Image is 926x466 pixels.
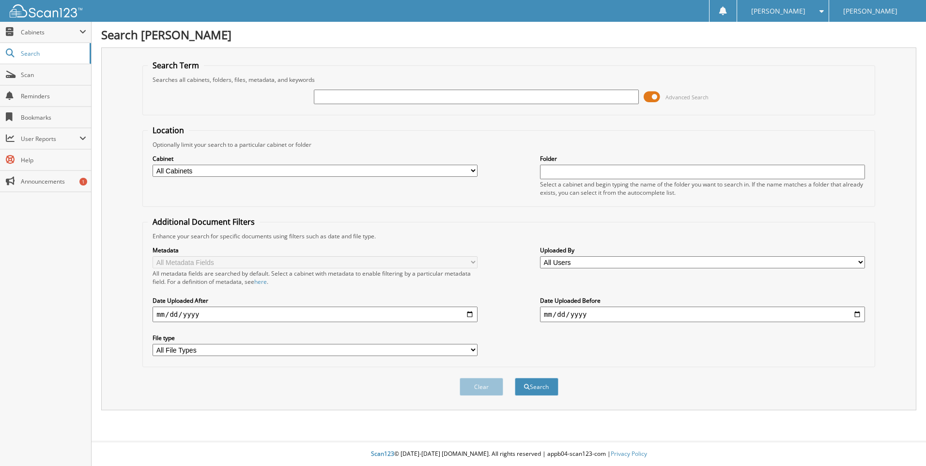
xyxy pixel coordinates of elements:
[148,140,870,149] div: Optionally limit your search to a particular cabinet or folder
[153,296,478,305] label: Date Uploaded After
[843,8,897,14] span: [PERSON_NAME]
[21,177,86,186] span: Announcements
[21,92,86,100] span: Reminders
[148,125,189,136] legend: Location
[665,93,709,101] span: Advanced Search
[460,378,503,396] button: Clear
[101,27,916,43] h1: Search [PERSON_NAME]
[21,71,86,79] span: Scan
[21,49,85,58] span: Search
[751,8,805,14] span: [PERSON_NAME]
[153,246,478,254] label: Metadata
[148,217,260,227] legend: Additional Document Filters
[148,232,870,240] div: Enhance your search for specific documents using filters such as date and file type.
[10,4,82,17] img: scan123-logo-white.svg
[92,442,926,466] div: © [DATE]-[DATE] [DOMAIN_NAME]. All rights reserved | appb04-scan123-com |
[540,155,865,163] label: Folder
[21,135,79,143] span: User Reports
[611,450,647,458] a: Privacy Policy
[540,246,865,254] label: Uploaded By
[153,269,478,286] div: All metadata fields are searched by default. Select a cabinet with metadata to enable filtering b...
[540,307,865,322] input: end
[79,178,87,186] div: 1
[540,180,865,197] div: Select a cabinet and begin typing the name of the folder you want to search in. If the name match...
[540,296,865,305] label: Date Uploaded Before
[254,278,267,286] a: here
[148,76,870,84] div: Searches all cabinets, folders, files, metadata, and keywords
[21,28,79,36] span: Cabinets
[153,155,478,163] label: Cabinet
[371,450,394,458] span: Scan123
[21,156,86,164] span: Help
[148,60,204,71] legend: Search Term
[21,113,86,122] span: Bookmarks
[153,307,478,322] input: start
[515,378,558,396] button: Search
[153,334,478,342] label: File type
